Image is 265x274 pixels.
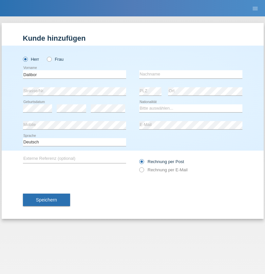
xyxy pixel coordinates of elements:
[139,159,184,164] label: Rechnung per Post
[139,167,143,176] input: Rechnung per E-Mail
[23,57,39,62] label: Herr
[23,194,70,206] button: Speichern
[252,5,258,12] i: menu
[139,167,188,172] label: Rechnung per E-Mail
[23,34,242,42] h1: Kunde hinzufügen
[23,57,27,61] input: Herr
[47,57,51,61] input: Frau
[47,57,64,62] label: Frau
[249,6,262,10] a: menu
[36,197,57,202] span: Speichern
[139,159,143,167] input: Rechnung per Post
